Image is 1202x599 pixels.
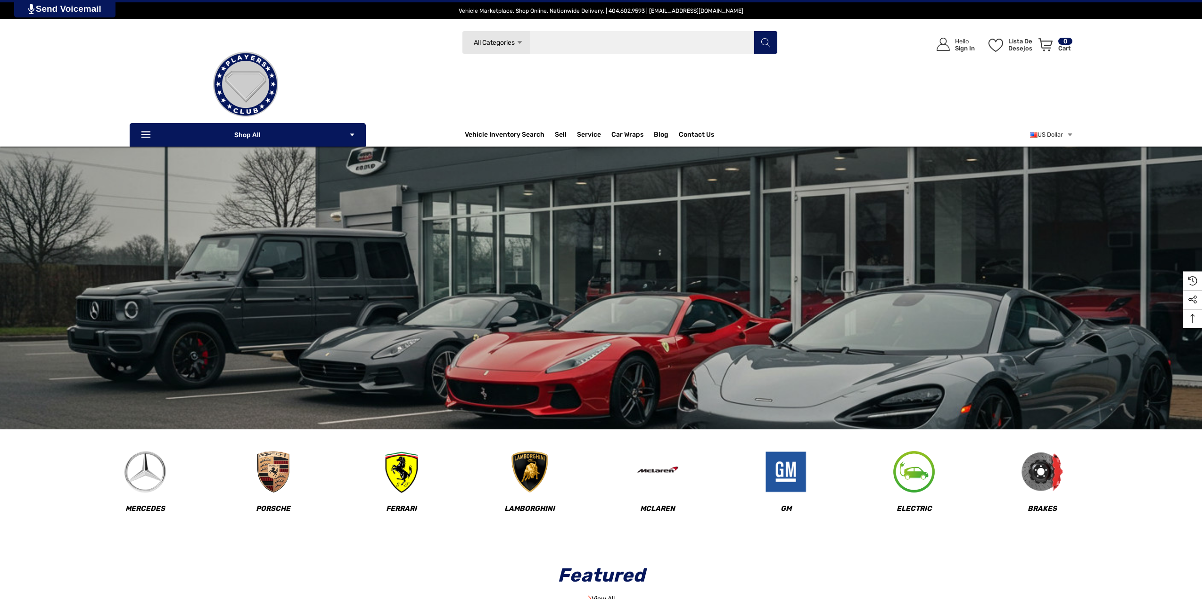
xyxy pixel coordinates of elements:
[256,504,290,513] span: Porsche
[1034,28,1073,65] a: Carrinho com 0 itens
[988,39,1003,52] svg: Lista de desejos
[1188,295,1197,304] svg: Social Media
[955,38,975,45] p: Hello
[252,451,295,493] img: Image Device
[979,451,1106,525] a: Image Device Brakes
[465,131,544,141] a: Vehicle Inventory Search
[555,125,577,144] a: Sell
[1183,314,1202,323] svg: Top
[210,451,337,525] a: Image Device Porsche
[140,130,154,140] svg: Icon Line
[1008,38,1033,52] p: Lista de desejos
[1188,276,1197,286] svg: Recently Viewed
[380,451,423,493] img: Image Device
[926,28,980,61] a: Entrar
[893,451,935,493] img: Image Device
[466,451,593,525] a: Image Device Lamborghini
[1058,38,1072,45] p: 0
[1021,451,1063,493] img: Image Device
[124,451,166,493] img: Image Device
[636,451,679,493] img: Image Device
[577,131,601,141] a: Service
[516,39,523,46] svg: Icon Arrow Down
[462,31,530,54] a: All Categories Icon Arrow Down Icon Arrow Up
[504,504,555,513] span: Lamborghini
[130,123,366,147] p: Shop All
[349,131,355,138] svg: Icon Arrow Down
[754,31,777,54] button: Pesquisar
[781,504,791,513] span: GM
[386,504,417,513] span: Ferrari
[937,38,950,51] svg: Icon User Account
[611,131,643,141] span: Car Wraps
[82,451,209,525] a: Image Device Mercedes
[198,37,293,131] img: Players Club | Cars For Sale
[897,504,932,513] span: Electric
[679,131,714,141] a: Contact Us
[765,451,807,493] img: Image Device
[459,8,743,14] span: Vehicle Marketplace. Shop Online. Nationwide Delivery. | 404.602.9593 | [EMAIL_ADDRESS][DOMAIN_NAME]
[1028,504,1057,513] span: Brakes
[551,564,651,586] span: Featured
[1058,45,1072,52] p: Cart
[640,504,675,513] span: McLaren
[473,39,514,47] span: All Categories
[338,451,465,525] a: Image Device Ferrari
[654,131,668,141] a: Blog
[851,451,978,525] a: Image Device Electric
[125,504,165,513] span: Mercedes
[611,125,654,144] a: Car Wraps
[594,451,721,525] a: Image Device McLaren
[723,451,849,525] a: Image Device GM
[1030,125,1073,144] a: Selecione a moeda: USD
[984,28,1034,61] a: Lista de desejos Lista de desejos
[1038,38,1053,51] svg: Review Your Cart
[955,45,975,52] p: Sign In
[509,451,551,493] img: Image Device
[28,4,34,14] img: PjwhLS0gR2VuZXJhdG9yOiBHcmF2aXQuaW8gLS0+PHN2ZyB4bWxucz0iaHR0cDovL3d3dy53My5vcmcvMjAwMC9zdmciIHhtb...
[555,131,567,141] span: Sell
